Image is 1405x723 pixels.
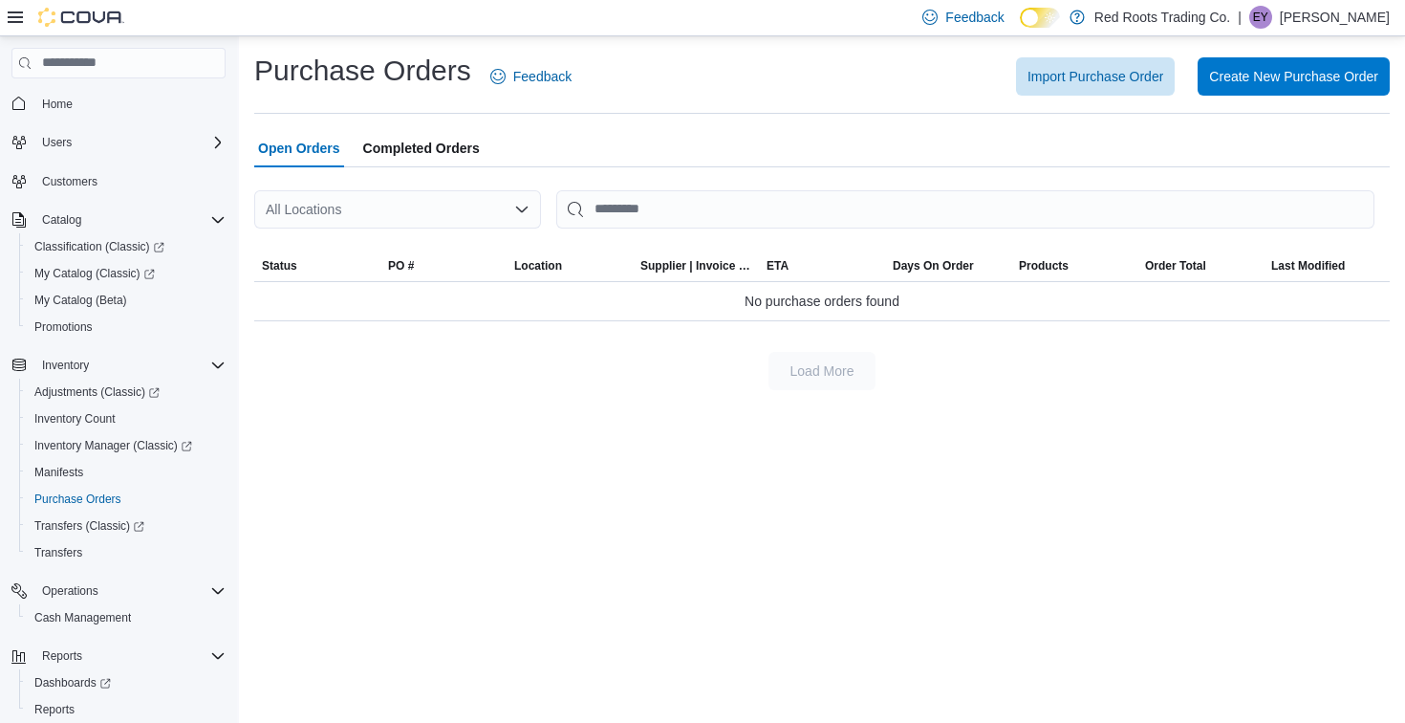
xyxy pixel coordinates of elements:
[759,251,885,281] button: ETA
[19,696,233,723] button: Reports
[27,316,226,339] span: Promotions
[1264,251,1390,281] button: Last Modified
[380,251,507,281] button: PO #
[34,492,121,507] span: Purchase Orders
[42,648,82,664] span: Reports
[1209,67,1378,86] span: Create New Purchase Order
[483,57,579,96] a: Feedback
[258,129,340,167] span: Open Orders
[4,352,233,379] button: Inventory
[19,669,233,696] a: Dashboards
[27,434,200,457] a: Inventory Manager (Classic)
[27,262,162,285] a: My Catalog (Classic)
[34,384,160,400] span: Adjustments (Classic)
[34,518,144,534] span: Transfers (Classic)
[34,411,116,427] span: Inventory Count
[34,580,226,602] span: Operations
[27,671,119,694] a: Dashboards
[42,358,89,373] span: Inventory
[19,513,233,539] a: Transfers (Classic)
[363,129,480,167] span: Completed Orders
[34,580,106,602] button: Operations
[262,258,297,274] span: Status
[42,174,97,189] span: Customers
[254,251,380,281] button: Status
[27,515,152,537] a: Transfers (Classic)
[4,129,233,156] button: Users
[34,465,83,480] span: Manifests
[19,233,233,260] a: Classification (Classic)
[27,698,226,721] span: Reports
[893,258,974,274] span: Days On Order
[34,354,226,377] span: Inventory
[640,258,751,274] span: Supplier | Invoice Number
[27,671,226,694] span: Dashboards
[885,251,1011,281] button: Days On Order
[42,583,98,599] span: Operations
[27,262,226,285] span: My Catalog (Classic)
[27,289,135,312] a: My Catalog (Beta)
[27,407,226,430] span: Inventory Count
[27,461,91,484] a: Manifests
[254,52,471,90] h1: Purchase Orders
[556,190,1374,229] input: This is a search bar. After typing your query, hit enter to filter the results lower in the page.
[34,702,75,717] span: Reports
[27,515,226,537] span: Transfers (Classic)
[34,266,155,281] span: My Catalog (Classic)
[34,319,93,335] span: Promotions
[19,379,233,405] a: Adjustments (Classic)
[27,434,226,457] span: Inventory Manager (Classic)
[27,316,100,339] a: Promotions
[513,67,572,86] span: Feedback
[27,488,226,511] span: Purchase Orders
[1271,258,1345,274] span: Last Modified
[27,488,129,511] a: Purchase Orders
[1094,6,1230,29] p: Red Roots Trading Co.
[1145,258,1206,274] span: Order Total
[34,131,79,154] button: Users
[4,643,233,669] button: Reports
[27,606,139,629] a: Cash Management
[945,8,1004,27] span: Feedback
[19,260,233,287] a: My Catalog (Classic)
[34,131,226,154] span: Users
[1027,67,1163,86] span: Import Purchase Order
[38,8,124,27] img: Cova
[34,170,105,193] a: Customers
[19,432,233,459] a: Inventory Manager (Classic)
[27,235,226,258] span: Classification (Classic)
[27,289,226,312] span: My Catalog (Beta)
[4,90,233,118] button: Home
[767,258,789,274] span: ETA
[19,539,233,566] button: Transfers
[27,541,226,564] span: Transfers
[514,202,530,217] button: Open list of options
[1020,28,1021,29] span: Dark Mode
[34,645,90,668] button: Reports
[768,352,875,390] button: Load More
[514,258,562,274] span: Location
[19,459,233,486] button: Manifests
[34,438,192,453] span: Inventory Manager (Classic)
[19,486,233,513] button: Purchase Orders
[1011,251,1137,281] button: Products
[1280,6,1390,29] p: [PERSON_NAME]
[34,93,80,116] a: Home
[4,207,233,233] button: Catalog
[27,407,123,430] a: Inventory Count
[4,167,233,195] button: Customers
[388,258,414,274] span: PO #
[27,235,172,258] a: Classification (Classic)
[34,169,226,193] span: Customers
[34,610,131,625] span: Cash Management
[1198,57,1390,96] button: Create New Purchase Order
[19,314,233,340] button: Promotions
[42,212,81,228] span: Catalog
[27,606,226,629] span: Cash Management
[19,604,233,631] button: Cash Management
[19,405,233,432] button: Inventory Count
[1253,6,1268,29] span: EY
[27,541,90,564] a: Transfers
[790,361,854,381] span: Load More
[19,287,233,314] button: My Catalog (Beta)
